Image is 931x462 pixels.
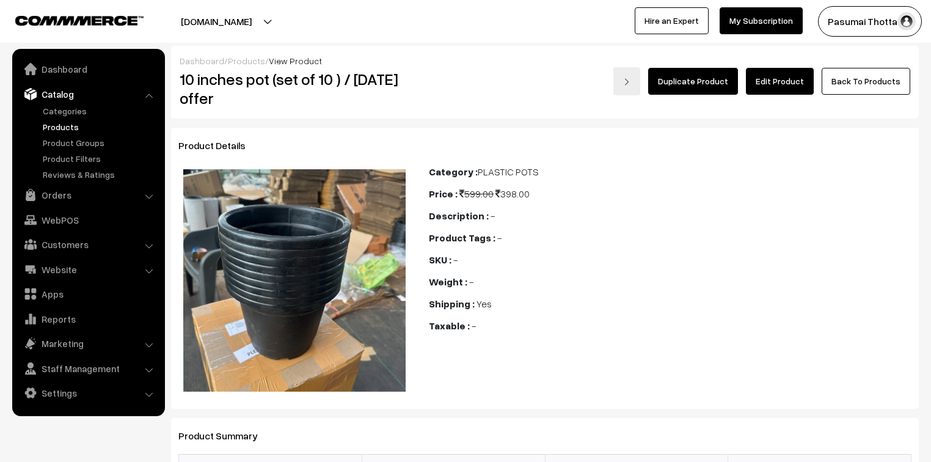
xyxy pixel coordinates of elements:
[15,233,161,255] a: Customers
[469,276,473,288] span: -
[180,70,411,108] h2: 10 inches pot (set of 10 ) / [DATE] offer
[623,78,630,86] img: right-arrow.png
[429,186,911,201] div: 398.00
[429,276,467,288] b: Weight :
[15,358,161,380] a: Staff Management
[453,254,458,266] span: -
[476,298,492,310] span: Yes
[40,152,161,165] a: Product Filters
[178,430,272,442] span: Product Summary
[720,7,803,34] a: My Subscription
[180,56,224,66] a: Dashboard
[15,308,161,330] a: Reports
[429,298,475,310] b: Shipping :
[635,7,709,34] a: Hire an Expert
[472,320,476,332] span: -
[648,68,738,95] a: Duplicate Product
[178,139,260,152] span: Product Details
[746,68,814,95] a: Edit Product
[15,184,161,206] a: Orders
[15,12,122,27] a: COMMMERCE
[15,83,161,105] a: Catalog
[429,166,478,178] b: Category :
[15,283,161,305] a: Apps
[429,210,489,222] b: Description :
[40,168,161,181] a: Reviews & Ratings
[40,136,161,149] a: Product Groups
[15,382,161,404] a: Settings
[40,120,161,133] a: Products
[429,254,451,266] b: SKU :
[40,105,161,117] a: Categories
[183,169,406,392] img: 17578429215898photo_2025-09-14_15-11-23.jpg
[15,58,161,80] a: Dashboard
[429,232,495,244] b: Product Tags :
[15,332,161,354] a: Marketing
[180,54,910,67] div: / /
[429,320,470,332] b: Taxable :
[897,12,916,31] img: user
[138,6,294,37] button: [DOMAIN_NAME]
[269,56,322,66] span: View Product
[15,16,144,25] img: COMMMERCE
[228,56,265,66] a: Products
[822,68,910,95] a: Back To Products
[497,232,502,244] span: -
[15,258,161,280] a: Website
[491,210,495,222] span: -
[818,6,922,37] button: Pasumai Thotta…
[429,164,911,179] div: PLASTIC POTS
[459,188,494,200] span: 599.00
[429,188,458,200] b: Price :
[15,209,161,231] a: WebPOS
